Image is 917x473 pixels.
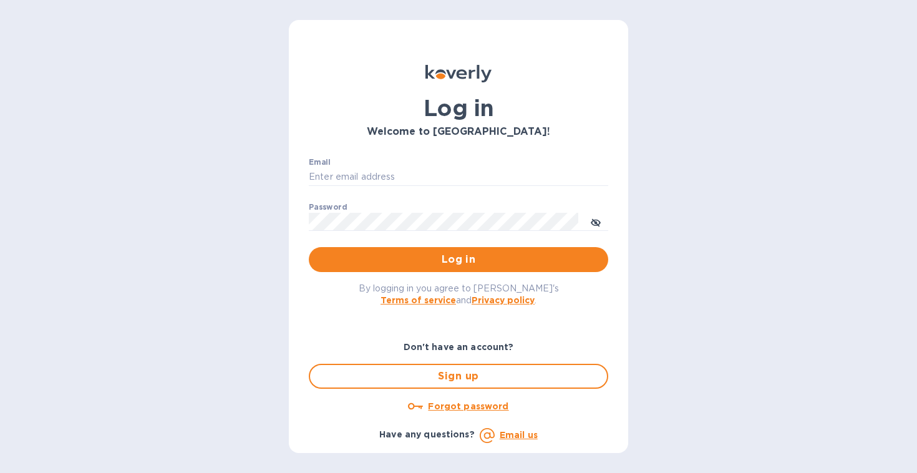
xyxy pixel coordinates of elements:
[500,430,538,440] a: Email us
[309,95,608,121] h1: Log in
[381,295,456,305] a: Terms of service
[425,65,492,82] img: Koverly
[309,168,608,187] input: Enter email address
[404,342,514,352] b: Don't have an account?
[309,203,347,211] label: Password
[472,295,535,305] a: Privacy policy
[428,401,508,411] u: Forgot password
[309,158,331,166] label: Email
[309,364,608,389] button: Sign up
[359,283,559,305] span: By logging in you agree to [PERSON_NAME]'s and .
[320,369,597,384] span: Sign up
[309,247,608,272] button: Log in
[319,252,598,267] span: Log in
[309,126,608,138] h3: Welcome to [GEOGRAPHIC_DATA]!
[379,429,475,439] b: Have any questions?
[583,209,608,234] button: toggle password visibility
